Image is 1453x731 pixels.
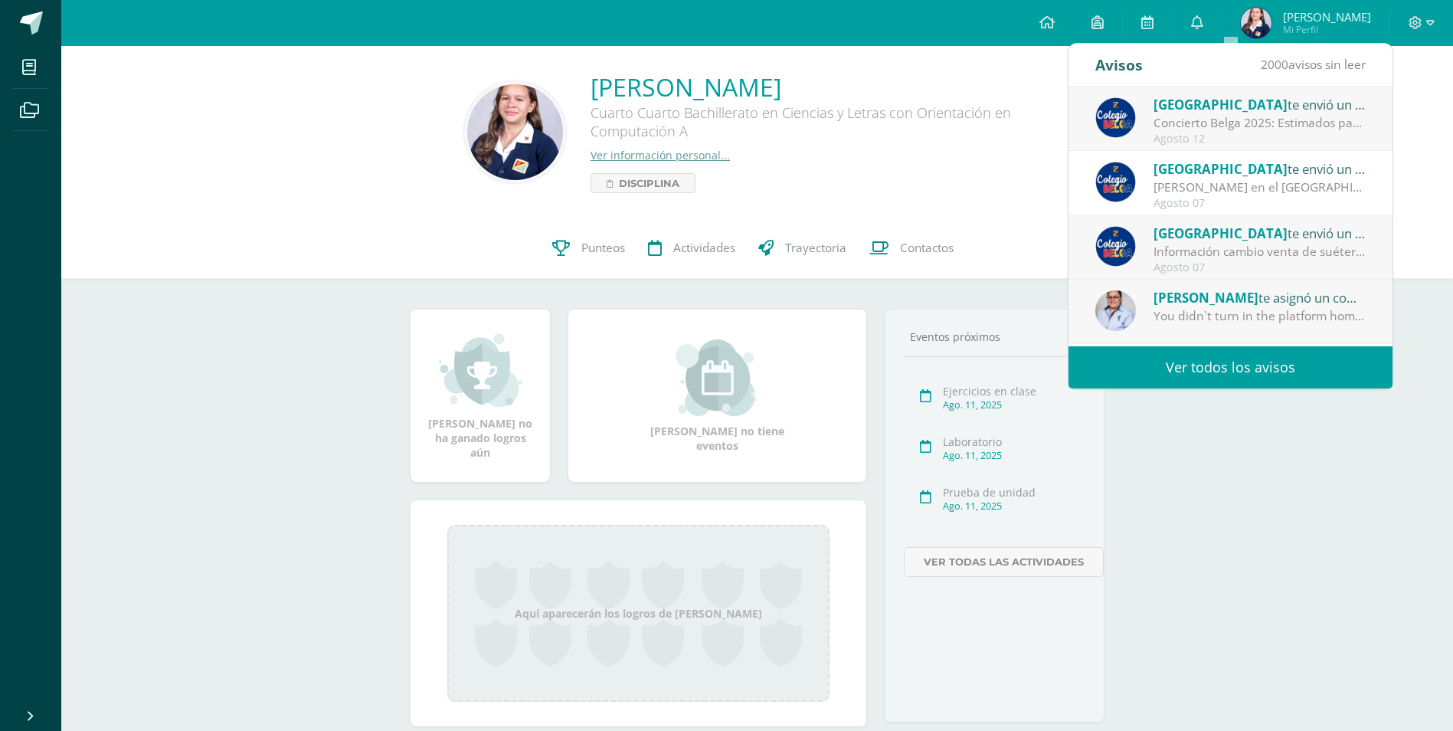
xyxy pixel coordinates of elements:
[943,500,1080,513] div: Ago. 11, 2025
[900,240,954,256] span: Contactos
[1154,287,1366,307] div: te asignó un comentario en 'PLATAFORM' para 'Comunicación y Lenguaje L3 (Inglés Técnico) 4'
[1154,133,1366,146] div: Agosto 12
[943,384,1080,398] div: Ejercicios en clase
[591,103,1050,148] div: Cuarto Cuarto Bachillerato en Ciencias y Letras con Orientación en Computación A
[619,174,679,192] span: Disciplina
[1068,346,1392,388] a: Ver todos los avisos
[1154,307,1366,325] div: You didn`t turn in the platform homework
[1154,197,1366,210] div: Agosto 07
[467,84,563,180] img: ec2f05beb70767824e8541a187e8f62a.png
[1154,289,1258,306] span: [PERSON_NAME]
[676,339,759,416] img: event_small.png
[439,332,522,408] img: achievement_small.png
[943,434,1080,449] div: Laboratorio
[581,240,625,256] span: Punteos
[1154,159,1366,179] div: te envió un aviso
[591,70,1050,103] a: [PERSON_NAME]
[943,449,1080,462] div: Ago. 11, 2025
[641,339,794,453] div: [PERSON_NAME] no tiene eventos
[1154,225,1288,242] span: [GEOGRAPHIC_DATA]
[1154,94,1366,114] div: te envió un aviso
[447,525,830,702] div: Aquí aparecerán los logros de [PERSON_NAME]
[747,218,858,279] a: Trayectoria
[1154,160,1288,178] span: [GEOGRAPHIC_DATA]
[943,485,1080,500] div: Prueba de unidad
[1095,290,1136,331] img: 2ae3b50cfd2585439a92959790b77830.png
[1095,97,1136,138] img: 919ad801bb7643f6f997765cf4083301.png
[1261,56,1366,73] span: avisos sin leer
[426,332,535,460] div: [PERSON_NAME] no ha ganado logros aún
[591,173,695,193] a: Disciplina
[858,218,965,279] a: Contactos
[1154,96,1288,113] span: [GEOGRAPHIC_DATA]
[904,329,1085,344] div: Eventos próximos
[785,240,846,256] span: Trayectoria
[904,547,1104,577] a: Ver todas las actividades
[1154,223,1366,243] div: te envió un aviso
[637,218,747,279] a: Actividades
[1095,162,1136,202] img: 919ad801bb7643f6f997765cf4083301.png
[1154,114,1366,132] div: Concierto Belga 2025: Estimados padres y madres de familia: Les saludamos cordialmente deseando q...
[1241,8,1271,38] img: 32f0398ae85d08570bc51b23a630c63e.png
[673,240,735,256] span: Actividades
[591,148,730,162] a: Ver información personal...
[943,398,1080,411] div: Ago. 11, 2025
[1283,23,1371,36] span: Mi Perfil
[1095,226,1136,267] img: 919ad801bb7643f6f997765cf4083301.png
[1261,56,1288,73] span: 2000
[541,218,637,279] a: Punteos
[1154,179,1366,196] div: Abuelitos Heladeros en el Colegio Belga.: Estimados padres y madres de familia: Les saludamos cor...
[1154,261,1366,274] div: Agosto 07
[1154,243,1366,261] div: Información cambio venta de suéter y chaleco del Colegio - Tejidos Piemont -: Estimados Padres de...
[1283,9,1371,25] span: [PERSON_NAME]
[1095,44,1143,86] div: Avisos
